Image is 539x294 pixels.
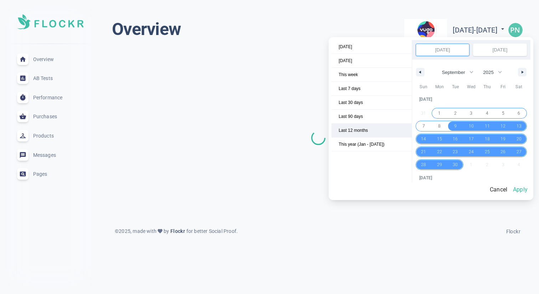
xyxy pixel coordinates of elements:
[437,158,442,171] span: 29
[463,120,479,133] button: 10
[495,107,511,120] button: 5
[447,133,463,145] button: 16
[332,40,412,54] span: [DATE]
[500,120,505,133] span: 12
[487,182,510,197] button: Cancel
[469,120,474,133] span: 10
[479,120,495,133] button: 11
[510,182,530,197] button: Apply
[463,81,479,93] span: Wed
[495,133,511,145] button: 19
[447,145,463,158] button: 23
[454,107,457,120] span: 2
[453,133,458,145] span: 16
[453,158,458,171] span: 30
[332,40,412,54] button: [DATE]
[517,133,522,145] span: 20
[332,54,412,68] button: [DATE]
[517,145,522,158] span: 27
[485,145,490,158] span: 25
[486,107,488,120] span: 4
[332,54,412,68] span: [DATE]
[332,68,412,81] span: This week
[438,107,441,120] span: 1
[437,145,442,158] span: 22
[470,107,472,120] span: 3
[518,107,520,120] span: 6
[332,82,412,95] span: Last 7 days
[500,145,505,158] span: 26
[485,133,490,145] span: 18
[447,107,463,120] button: 2
[416,120,432,133] button: 7
[432,120,448,133] button: 8
[432,158,448,171] button: 29
[511,120,527,133] button: 13
[447,158,463,171] button: 30
[432,145,448,158] button: 22
[416,171,527,185] div: [DATE]
[463,145,479,158] button: 24
[479,133,495,145] button: 18
[454,120,457,133] span: 9
[511,133,527,145] button: 20
[502,107,504,120] span: 5
[332,138,412,151] button: This year (Jan - [DATE])
[416,158,432,171] button: 28
[500,133,505,145] span: 19
[495,81,511,93] span: Fri
[511,107,527,120] button: 6
[438,120,441,133] span: 8
[463,133,479,145] button: 17
[479,81,495,93] span: Thu
[453,145,458,158] span: 23
[416,93,527,106] div: [DATE]
[469,145,474,158] span: 24
[479,145,495,158] button: 25
[495,120,511,133] button: 12
[332,124,412,138] button: Last 12 months
[422,120,425,133] span: 7
[416,145,432,158] button: 21
[485,120,490,133] span: 11
[437,133,442,145] span: 15
[511,81,527,93] span: Sat
[421,158,426,171] span: 28
[432,81,448,93] span: Mon
[447,81,463,93] span: Tue
[469,133,474,145] span: 17
[511,145,527,158] button: 27
[517,120,522,133] span: 13
[473,44,527,56] input: Continuous
[416,133,432,145] button: 14
[332,96,412,110] button: Last 30 days
[432,133,448,145] button: 15
[332,110,412,124] button: Last 90 days
[495,145,511,158] button: 26
[432,107,448,120] button: 1
[463,107,479,120] button: 3
[332,68,412,82] button: This week
[421,145,426,158] span: 21
[479,107,495,120] button: 4
[416,81,432,93] span: Sun
[421,133,426,145] span: 14
[416,44,469,56] input: Early
[332,82,412,96] button: Last 7 days
[447,120,463,133] button: 9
